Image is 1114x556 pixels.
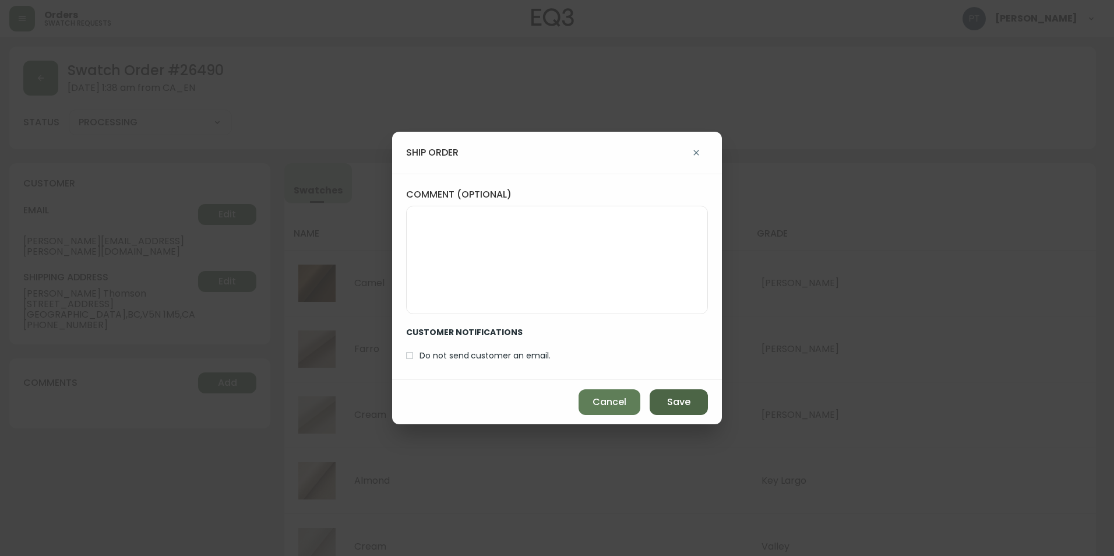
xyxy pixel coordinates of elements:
button: Save [650,389,708,415]
h4: ship order [406,146,459,159]
span: Save [667,396,690,409]
button: Cancel [579,389,640,415]
span: Do not send customer an email. [419,350,551,362]
label: comment (optional) [406,188,708,201]
label: CUSTOMER NOTIFICATIONS [406,314,560,346]
span: Cancel [593,396,626,409]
